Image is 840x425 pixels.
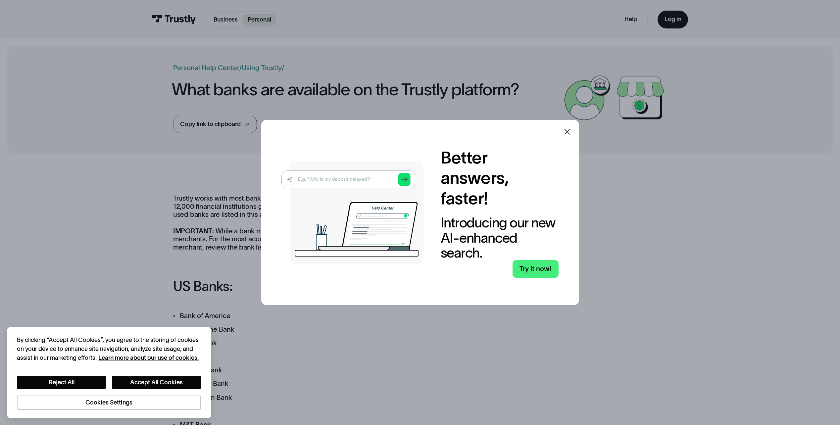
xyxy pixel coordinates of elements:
button: Accept All Cookies [112,376,201,389]
div: Introducing our new AI-enhanced search. [441,215,559,260]
div: Cookie banner [7,327,211,418]
h2: Better answers, faster! [441,147,559,209]
div: Privacy [17,336,201,410]
div: By clicking “Accept All Cookies”, you agree to the storing of cookies on your device to enhance s... [17,336,201,362]
a: More information about your privacy, opens in a new tab [98,354,199,361]
button: Reject All [17,376,106,389]
button: Cookies Settings [17,396,201,410]
a: Try it now! [513,260,559,278]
